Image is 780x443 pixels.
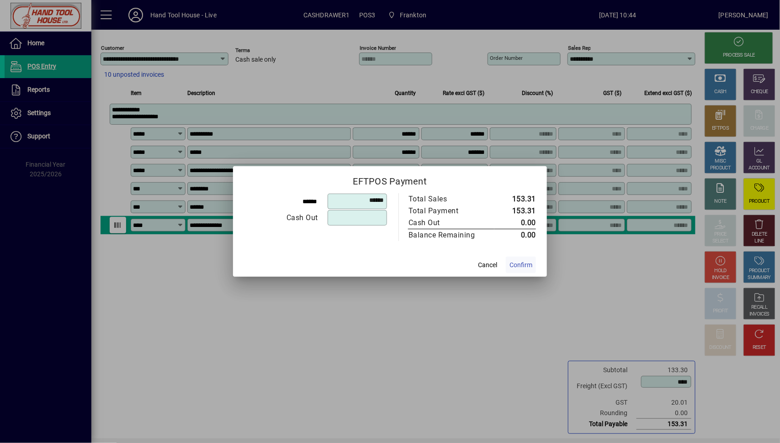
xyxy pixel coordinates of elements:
[494,193,536,205] td: 153.31
[494,229,536,242] td: 0.00
[509,260,532,270] span: Confirm
[244,212,318,223] div: Cash Out
[233,166,547,193] h2: EFTPOS Payment
[494,205,536,217] td: 153.31
[408,205,494,217] td: Total Payment
[473,257,502,273] button: Cancel
[494,217,536,229] td: 0.00
[478,260,497,270] span: Cancel
[409,217,485,228] div: Cash Out
[408,193,494,205] td: Total Sales
[409,230,485,241] div: Balance Remaining
[506,257,536,273] button: Confirm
